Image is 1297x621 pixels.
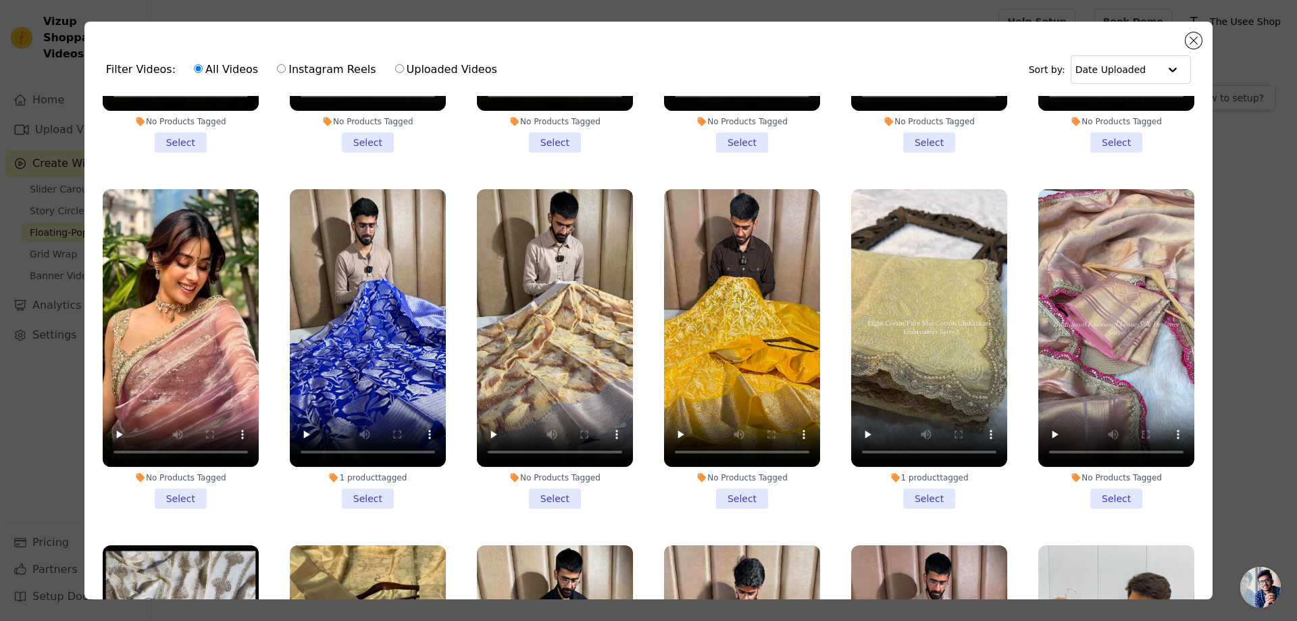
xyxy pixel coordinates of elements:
[477,116,633,127] div: No Products Tagged
[290,472,446,483] div: 1 product tagged
[851,472,1007,483] div: 1 product tagged
[103,116,259,127] div: No Products Tagged
[1038,472,1194,483] div: No Products Tagged
[1186,32,1202,49] button: Close modal
[395,61,498,78] label: Uploaded Videos
[103,472,259,483] div: No Products Tagged
[851,116,1007,127] div: No Products Tagged
[276,61,376,78] label: Instagram Reels
[664,472,820,483] div: No Products Tagged
[477,472,633,483] div: No Products Tagged
[193,61,259,78] label: All Videos
[1029,55,1192,84] div: Sort by:
[290,116,446,127] div: No Products Tagged
[1038,116,1194,127] div: No Products Tagged
[106,54,505,85] div: Filter Videos:
[664,116,820,127] div: No Products Tagged
[1240,567,1281,607] a: Open chat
